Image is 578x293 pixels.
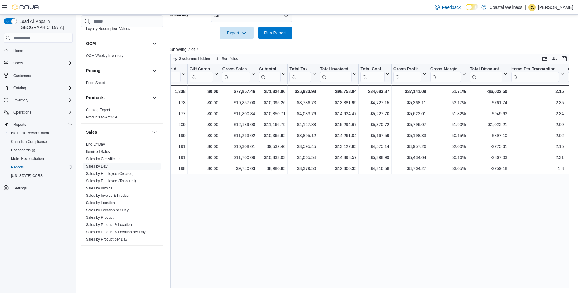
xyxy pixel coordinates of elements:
[320,110,356,117] div: $14,934.47
[222,56,238,61] span: Sort fields
[470,99,507,106] div: -$761.74
[86,186,112,190] a: Sales by Invoice
[86,26,130,31] span: Loyalty Redemption Values
[151,40,158,47] button: OCM
[86,157,122,161] span: Sales by Classification
[320,66,356,82] button: Total Invoiced
[86,26,130,31] a: Loyalty Redemption Values
[223,27,250,39] span: Export
[220,27,254,39] button: Export
[159,154,186,161] div: 191
[9,155,46,162] a: Metrc Reconciliation
[259,66,281,82] div: Subtotal
[289,143,316,150] div: $3,595.45
[442,4,461,10] span: Feedback
[86,142,105,147] span: End Of Day
[393,121,426,128] div: $5,796.07
[86,223,132,227] a: Sales by Product & Location
[511,88,564,95] div: 2.15
[1,184,75,192] button: Settings
[470,66,502,72] div: Total Discount
[259,165,285,172] div: $8,980.85
[151,94,158,101] button: Products
[528,4,536,11] div: Richard Schaper
[470,110,507,117] div: -$949.63
[9,129,73,137] span: BioTrack Reconciliation
[551,55,558,62] button: Display options
[86,179,136,183] a: Sales by Employee (Tendered)
[430,110,466,117] div: 51.82%
[11,131,49,136] span: BioTrack Reconciliation
[86,237,127,242] a: Sales by Product per Day
[159,143,186,150] div: 191
[86,230,146,234] a: Sales by Product & Location per Day
[170,12,189,17] label: Is Delivery
[470,143,507,150] div: -$775.61
[86,201,115,205] a: Sales by Location
[86,149,110,154] span: Itemized Sales
[360,99,389,106] div: $4,727.15
[360,165,389,172] div: $4,216.58
[86,115,117,120] span: Products to Archive
[4,44,73,208] nav: Complex example
[11,97,73,104] span: Inventory
[86,208,129,213] span: Sales by Location per Day
[393,110,426,117] div: $5,623.01
[86,129,97,135] h3: Sales
[470,165,507,172] div: -$759.18
[190,143,218,150] div: $0.00
[86,81,105,85] a: Price Sheet
[1,59,75,67] button: Users
[432,1,463,13] a: Feedback
[11,109,73,116] span: Operations
[430,88,466,95] div: 51.71%
[13,86,26,90] span: Catalog
[222,121,255,128] div: $12,189.00
[511,143,564,150] div: 2.15
[222,66,255,82] button: Gross Sales
[320,66,352,72] div: Total Invoiced
[11,173,43,178] span: [US_STATE] CCRS
[9,146,38,154] a: Dashboards
[86,54,123,58] a: OCM Weekly Inventory
[430,66,466,82] button: Gross Margin
[190,110,218,117] div: $0.00
[320,165,356,172] div: $12,360.35
[320,143,356,150] div: $13,127.85
[11,139,47,144] span: Canadian Compliance
[259,88,285,95] div: $71,824.96
[86,215,114,220] a: Sales by Product
[470,66,502,82] div: Total Discount
[430,154,466,161] div: 50.16%
[470,88,507,95] div: -$6,032.50
[86,53,123,58] span: OCM Weekly Inventory
[86,150,110,154] a: Itemized Sales
[81,79,163,89] div: Pricing
[151,129,158,136] button: Sales
[159,66,180,82] div: Net Sold
[11,72,34,79] a: Customers
[511,66,564,82] button: Items Per Transaction
[393,66,421,82] div: Gross Profit
[86,157,122,161] a: Sales by Classification
[190,121,218,128] div: $0.00
[541,55,548,62] button: Keyboard shortcuts
[511,154,564,161] div: 2.31
[360,88,389,95] div: $34,683.87
[264,30,286,36] span: Run Report
[190,154,218,161] div: $0.00
[393,165,426,172] div: $4,764.27
[430,132,466,139] div: 50.15%
[259,99,285,106] div: $10,095.26
[289,165,316,172] div: $3,379.50
[289,121,316,128] div: $4,127.88
[11,84,73,92] span: Catalog
[13,61,23,65] span: Users
[86,193,129,198] span: Sales by Invoice & Product
[9,129,51,137] a: BioTrack Reconciliation
[190,132,218,139] div: $0.00
[11,59,25,67] button: Users
[13,110,31,115] span: Operations
[360,110,389,117] div: $5,227.70
[86,108,110,112] a: Catalog Export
